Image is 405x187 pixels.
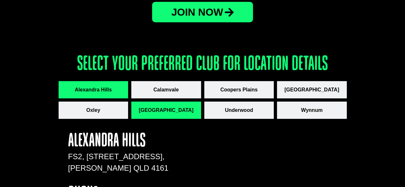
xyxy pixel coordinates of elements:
h4: Alexandra Hills [68,132,169,151]
span: [GEOGRAPHIC_DATA] [139,106,193,114]
span: Alexandra Hills [75,86,112,94]
h3: Select your preferred club for location details [59,54,347,75]
span: [GEOGRAPHIC_DATA] [284,86,339,94]
span: Oxley [86,106,100,114]
p: FS2, [STREET_ADDRESS], [PERSON_NAME] QLD 4161 [68,151,169,174]
span: Coopers Plains [220,86,257,94]
span: JOin now [171,7,223,17]
span: Calamvale [153,86,179,94]
a: JOin now [152,2,253,22]
span: Underwood [225,106,253,114]
span: Wynnum [301,106,322,114]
